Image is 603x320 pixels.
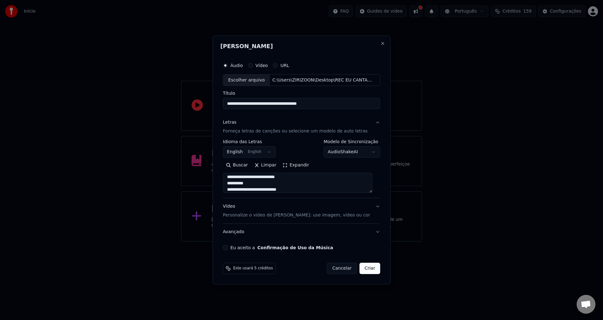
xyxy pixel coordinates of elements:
[223,75,270,86] div: Escolher arquivo
[223,199,380,224] button: VídeoPersonalize o vídeo de [PERSON_NAME]: use imagem, vídeo ou cor
[223,204,370,219] div: Vídeo
[280,160,312,171] button: Expandir
[223,140,276,144] label: Idioma das Letras
[327,263,357,274] button: Cancelar
[323,140,380,144] label: Modelo de Sincronização
[223,91,380,96] label: Título
[223,160,251,171] button: Buscar
[255,63,268,68] label: Vídeo
[220,43,383,49] h2: [PERSON_NAME]
[280,63,289,68] label: URL
[233,266,273,271] span: Este usará 5 créditos
[223,212,370,218] p: Personalize o vídeo de [PERSON_NAME]: use imagem, vídeo ou cor
[223,224,380,240] button: Avançado
[223,128,368,135] p: Forneça letras de canções ou selecione um modelo de auto letras
[231,245,333,250] label: Eu aceito a
[258,245,333,250] button: Eu aceito a
[231,63,243,68] label: Áudio
[223,140,380,198] div: LetrasForneça letras de canções ou selecione um modelo de auto letras
[270,77,377,83] div: C:\Users\ZIRIZOON\Desktop\REC EU CANTANDO\TOMA JUÍZO [PERSON_NAME] E [PERSON_NAME].MP3
[251,160,280,171] button: Limpar
[223,120,236,126] div: Letras
[223,115,380,140] button: LetrasForneça letras de canções ou selecione um modelo de auto letras
[360,263,380,274] button: Criar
